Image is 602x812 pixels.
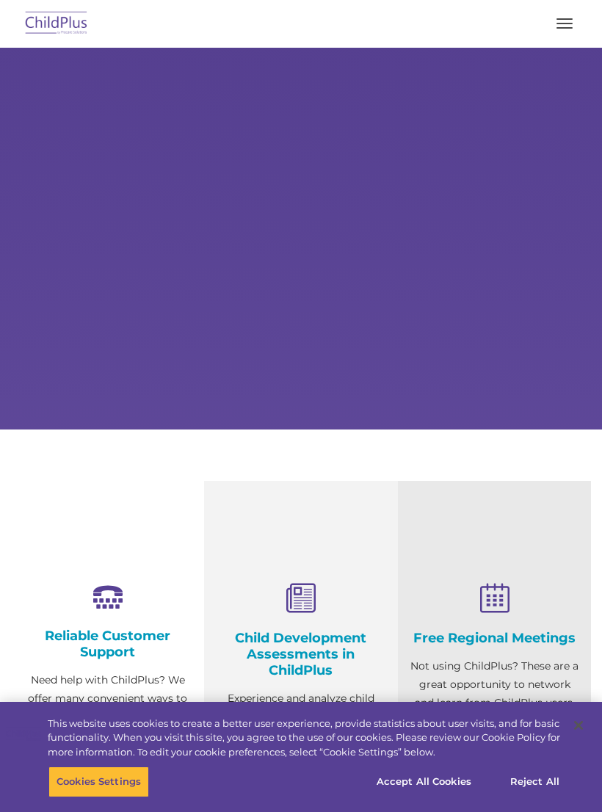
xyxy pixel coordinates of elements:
button: Accept All Cookies [369,766,479,797]
h4: Reliable Customer Support [22,628,193,660]
p: Experience and analyze child assessments and Head Start data management in one system with zero c... [215,689,386,800]
button: Close [562,709,595,742]
img: ChildPlus by Procare Solutions [22,7,91,41]
button: Cookies Settings [48,766,149,797]
div: This website uses cookies to create a better user experience, provide statistics about user visit... [48,717,560,760]
p: Not using ChildPlus? These are a great opportunity to network and learn from ChildPlus users. Fin... [409,657,580,749]
h4: Child Development Assessments in ChildPlus [215,630,386,678]
button: Reject All [489,766,581,797]
p: Need help with ChildPlus? We offer many convenient ways to contact our amazing Customer Support r... [22,671,193,800]
h4: Free Regional Meetings [409,630,580,646]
